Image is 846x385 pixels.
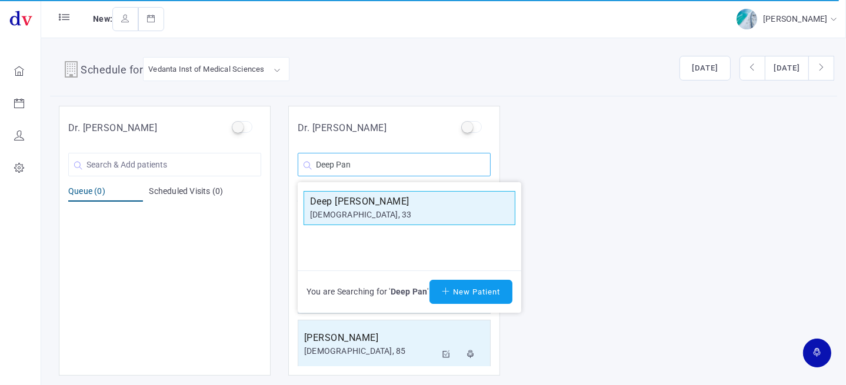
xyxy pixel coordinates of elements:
[680,56,731,81] button: [DATE]
[93,14,112,24] span: New:
[429,280,512,304] button: New Patient
[737,9,757,29] img: img-2.jpg
[304,345,436,357] div: [DEMOGRAPHIC_DATA], 85
[304,331,436,345] h5: [PERSON_NAME]
[68,153,261,176] input: Search & Add patients
[765,56,809,81] button: [DATE]
[307,286,428,298] span: You are Searching for ' '
[149,185,261,202] div: Scheduled Visits (0)
[81,62,143,81] h4: Schedule for
[298,153,491,176] input: Search & Add patients
[763,14,831,24] span: [PERSON_NAME]
[310,195,509,209] h5: Deep [PERSON_NAME]
[298,121,387,135] h5: Dr. [PERSON_NAME]
[68,121,158,135] h5: Dr. [PERSON_NAME]
[68,185,143,202] div: Queue (0)
[310,209,509,221] div: [DEMOGRAPHIC_DATA], 33
[391,287,428,296] span: Deep Pan
[148,62,264,76] div: Vedanta Inst of Medical Sciences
